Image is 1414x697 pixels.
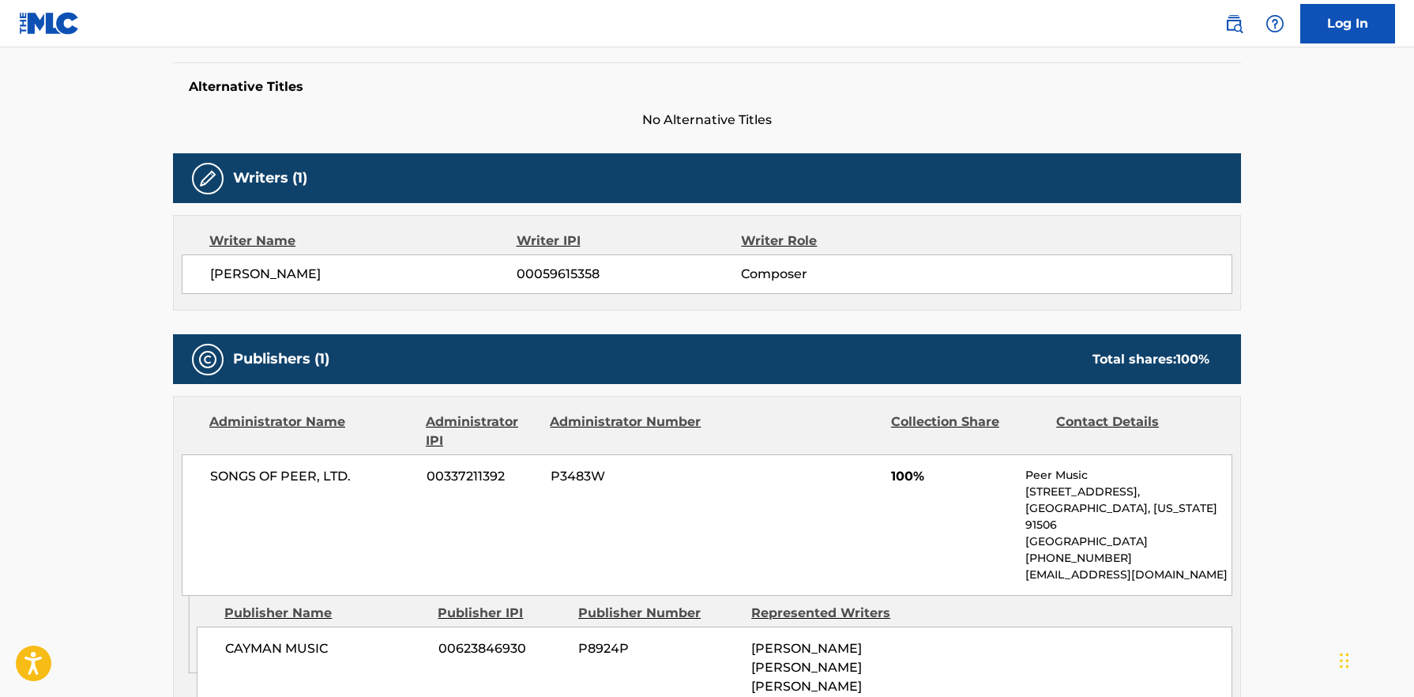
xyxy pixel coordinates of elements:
[1025,500,1232,533] p: [GEOGRAPHIC_DATA], [US_STATE] 91506
[1025,567,1232,583] p: [EMAIL_ADDRESS][DOMAIN_NAME]
[751,604,912,623] div: Represented Writers
[578,639,739,658] span: P8924P
[1176,352,1209,367] span: 100 %
[891,413,1044,450] div: Collection Share
[578,604,739,623] div: Publisher Number
[891,467,1013,486] span: 100%
[1025,550,1232,567] p: [PHONE_NUMBER]
[438,639,566,658] span: 00623846930
[517,232,742,251] div: Writer IPI
[198,169,217,188] img: Writers
[209,413,414,450] div: Administrator Name
[1300,4,1395,43] a: Log In
[209,232,517,251] div: Writer Name
[1340,637,1349,684] div: Drag
[427,467,539,486] span: 00337211392
[1025,467,1232,484] p: Peer Music
[1056,413,1209,450] div: Contact Details
[210,467,415,486] span: SONGS OF PEER, LTD.
[1335,621,1414,697] iframe: Chat Widget
[189,79,1225,95] h5: Alternative Titles
[751,641,862,694] span: [PERSON_NAME] [PERSON_NAME] [PERSON_NAME]
[1224,14,1243,33] img: search
[741,265,946,284] span: Composer
[550,413,703,450] div: Administrator Number
[1025,484,1232,500] p: [STREET_ADDRESS],
[233,169,307,187] h5: Writers (1)
[198,350,217,369] img: Publishers
[1025,533,1232,550] p: [GEOGRAPHIC_DATA]
[210,265,517,284] span: [PERSON_NAME]
[173,111,1241,130] span: No Alternative Titles
[741,232,946,251] div: Writer Role
[438,604,566,623] div: Publisher IPI
[426,413,538,450] div: Administrator IPI
[517,265,741,284] span: 00059615358
[1259,8,1291,40] div: Help
[224,604,426,623] div: Publisher Name
[1092,350,1209,369] div: Total shares:
[225,639,427,658] span: CAYMAN MUSIC
[233,350,329,368] h5: Publishers (1)
[551,467,704,486] span: P3483W
[1265,14,1284,33] img: help
[1218,8,1250,40] a: Public Search
[19,12,80,35] img: MLC Logo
